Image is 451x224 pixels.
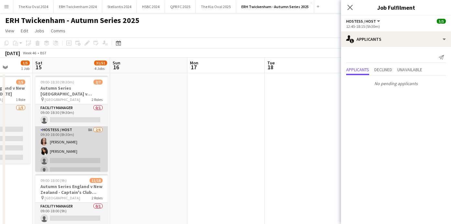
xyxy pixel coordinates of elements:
[35,184,108,195] h3: Autumn Series England v New Zealand - Captain's Club (North Stand) - [DATE]
[35,60,42,66] span: Sat
[54,0,102,13] button: ERH Twickenham 2024
[92,196,103,200] span: 2 Roles
[35,126,108,195] app-card-role: Hostess / Host8A2/609:30-18:00 (8h30m)[PERSON_NAME][PERSON_NAME]
[16,97,25,102] span: 1 Role
[137,0,165,13] button: HSBC 2024
[21,61,30,65] span: 1/5
[266,63,275,71] span: 18
[102,0,137,13] button: Stellantis 2024
[341,31,451,47] div: Applicants
[13,0,54,13] button: The Kia Oval 2024
[32,27,47,35] a: Jobs
[346,67,369,72] span: Applicants
[21,66,29,71] div: 1 Job
[437,19,446,24] span: 5/5
[21,50,38,55] span: Week 46
[18,27,31,35] a: Edit
[346,24,446,29] div: 12:45-18:15 (5h30m)
[5,50,20,56] div: [DATE]
[34,63,42,71] span: 15
[165,0,196,13] button: QPR FC 2025
[21,28,28,34] span: Edit
[236,0,314,13] button: ERH Twickenham - Autumn Series 2025
[190,60,198,66] span: Mon
[397,67,422,72] span: Unavailable
[374,67,392,72] span: Declined
[94,61,107,65] span: 31/51
[90,178,103,183] span: 11/18
[40,178,67,183] span: 09:00-18:00 (9h)
[35,76,108,172] app-job-card: 09:00-18:30 (9h30m)2/7Autumn Series [GEOGRAPHIC_DATA] v [GEOGRAPHIC_DATA] - [GEOGRAPHIC_DATA] ([G...
[346,19,376,24] span: Hostess / Host
[113,60,120,66] span: Sun
[5,16,139,25] h1: ERH Twickenham - Autumn Series 2025
[48,27,68,35] a: Comms
[112,63,120,71] span: 16
[196,0,236,13] button: The Kia Oval 2025
[3,27,17,35] a: View
[5,28,14,34] span: View
[40,80,74,84] span: 09:00-18:30 (9h30m)
[93,80,103,84] span: 2/7
[51,28,65,34] span: Comms
[40,50,47,55] div: BST
[35,85,108,97] h3: Autumn Series [GEOGRAPHIC_DATA] v [GEOGRAPHIC_DATA] - [GEOGRAPHIC_DATA] ([GEOGRAPHIC_DATA]) - [DATE]
[35,28,44,34] span: Jobs
[45,97,80,102] span: [GEOGRAPHIC_DATA]
[35,104,108,126] app-card-role: Facility Manager0/109:00-18:30 (9h30m)
[189,63,198,71] span: 17
[92,97,103,102] span: 2 Roles
[267,60,275,66] span: Tue
[94,66,107,71] div: 4 Jobs
[341,3,451,12] h3: Job Fulfilment
[16,80,25,84] span: 1/5
[45,196,80,200] span: [GEOGRAPHIC_DATA]
[346,19,381,24] button: Hostess / Host
[341,78,451,89] p: No pending applicants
